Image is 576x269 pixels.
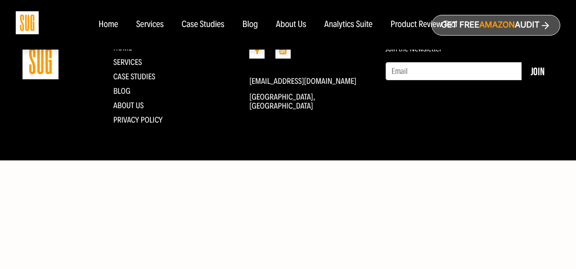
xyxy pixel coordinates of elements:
p: [GEOGRAPHIC_DATA], [GEOGRAPHIC_DATA] [249,92,372,110]
button: Join [522,62,553,80]
input: Email [386,62,522,80]
a: Blog [243,20,258,30]
label: Join the Newsletter [386,44,442,53]
a: [EMAIL_ADDRESS][DOMAIN_NAME] [249,76,356,86]
img: Straight Up Growth [22,43,58,79]
a: Services [113,57,142,67]
span: Amazon [479,20,515,30]
a: Case Studies [182,20,225,30]
img: Sug [16,11,39,34]
a: Product Review Tool [391,20,457,30]
a: Privacy Policy [113,115,163,125]
a: Get freeAmazonAudit [432,15,560,36]
a: About Us [113,100,144,110]
a: About Us [276,20,306,30]
a: CASE STUDIES [113,72,156,82]
a: Services [136,20,163,30]
a: Home [99,20,118,30]
a: Blog [113,86,130,96]
a: Analytics Suite [324,20,373,30]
